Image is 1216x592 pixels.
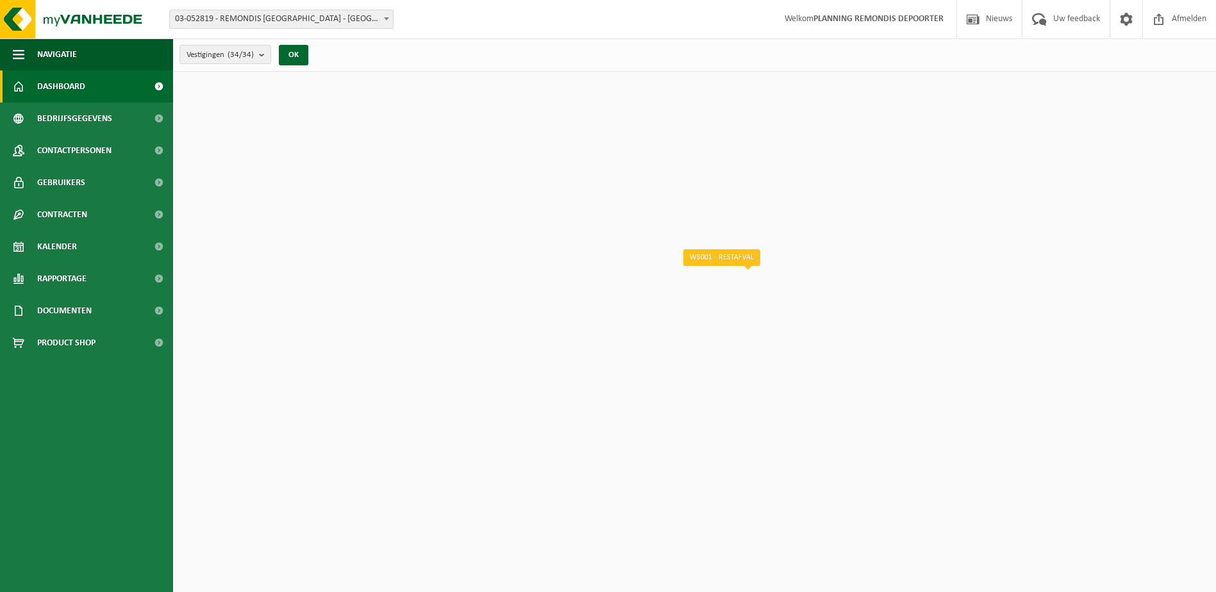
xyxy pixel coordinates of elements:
span: Kalender [37,231,77,263]
span: 03-052819 - REMONDIS WEST-VLAANDEREN - OOSTENDE [169,10,394,29]
span: Navigatie [37,38,77,70]
span: Vestigingen [187,45,254,65]
button: OK [279,45,308,65]
span: Documenten [37,295,92,327]
span: Bedrijfsgegevens [37,103,112,135]
span: Dashboard [37,70,85,103]
button: Vestigingen(34/34) [179,45,271,64]
span: 03-052819 - REMONDIS WEST-VLAANDEREN - OOSTENDE [170,10,393,28]
span: Rapportage [37,263,87,295]
strong: PLANNING REMONDIS DEPOORTER [813,14,944,24]
span: Contracten [37,199,87,231]
span: Product Shop [37,327,96,359]
count: (34/34) [228,51,254,59]
span: Gebruikers [37,167,85,199]
span: Contactpersonen [37,135,112,167]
